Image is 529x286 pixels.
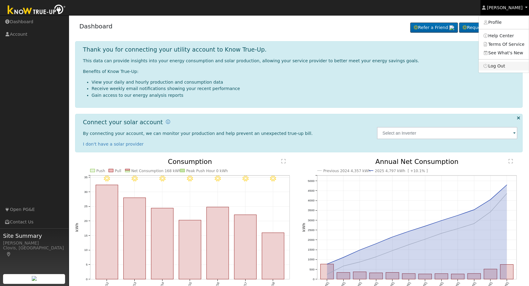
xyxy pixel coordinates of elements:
[92,79,518,85] li: View your daily and hourly production and consumption data
[5,3,69,17] img: Know True-Up
[308,258,315,261] text: 1000
[326,273,328,276] circle: onclick=""
[342,256,345,259] circle: onclick=""
[337,273,350,279] rect: onclick=""
[323,168,370,173] text: Previous 2024 4,357 kWh
[3,245,65,258] div: Clovis, [GEOGRAPHIC_DATA]
[308,189,315,192] text: 4500
[506,192,508,195] circle: onclick=""
[473,208,475,211] circle: onclick=""
[79,23,113,30] a: Dashboard
[84,176,88,179] text: 35
[440,232,443,234] circle: onclick=""
[92,92,518,99] li: Gain access to our energy analysis reports
[309,268,315,271] text: 500
[484,269,497,279] rect: onclick=""
[215,176,221,182] i: 8/16 - Clear
[457,214,459,217] circle: onclick=""
[410,23,458,33] a: Refer a Friend
[3,240,65,246] div: [PERSON_NAME]
[308,179,315,183] text: 5000
[281,159,286,164] text: 
[487,5,523,10] span: [PERSON_NAME]
[206,207,229,279] rect: onclick=""
[479,49,529,57] a: See What's New
[84,248,88,252] text: 10
[32,276,37,281] img: retrieve
[308,218,315,222] text: 3000
[96,185,118,279] rect: onclick=""
[479,18,529,27] a: Profile
[84,205,88,208] text: 25
[326,263,328,265] circle: onclick=""
[83,142,144,147] a: I don't have a solar provider
[359,261,361,263] circle: onclick=""
[6,252,12,257] a: Map
[131,176,137,182] i: 8/13 - Clear
[479,31,529,40] a: Help Center
[320,264,334,279] rect: onclick=""
[92,85,518,92] li: Receive weekly email notifications showing your recent performance
[370,273,383,279] rect: onclick=""
[375,168,428,173] text: 2025 4,797 kWh [ +10.1% ]
[308,228,315,232] text: 2500
[509,159,513,164] text: 
[479,62,529,70] a: Log Out
[179,220,201,279] rect: onclick=""
[375,158,458,165] text: Annual Net Consumption
[308,248,315,251] text: 1500
[168,158,212,165] text: Consumption
[151,208,173,279] rect: onclick=""
[131,168,181,173] text: Net Consumption 168 kWh
[353,272,366,279] rect: onclick=""
[391,249,394,252] circle: onclick=""
[104,176,110,182] i: 8/12 - Clear
[375,242,377,245] circle: onclick=""
[375,255,377,258] circle: onclick=""
[83,131,313,136] span: By connecting your account, we can monitor your production and help prevent an unexpected true-up...
[123,198,146,279] rect: onclick=""
[407,230,410,233] circle: onclick=""
[242,176,248,182] i: 8/17 - Clear
[407,244,410,246] circle: onclick=""
[377,127,517,139] input: Select an Inverter
[115,168,121,173] text: Pull
[451,274,465,279] rect: onclick=""
[86,277,88,281] text: 0
[308,208,315,212] text: 3500
[489,211,492,213] circle: onclick=""
[386,273,399,279] rect: onclick=""
[86,263,88,266] text: 5
[83,46,267,53] h1: Thank you for connecting your utility account to Know True-Up.
[424,225,426,227] circle: onclick=""
[342,265,345,267] circle: onclick=""
[449,25,454,30] img: retrieve
[391,236,394,238] circle: onclick=""
[96,168,105,173] text: Push
[83,68,518,75] p: Benefits of Know True-Up:
[468,273,481,279] rect: onclick=""
[308,199,315,202] text: 4000
[262,233,284,279] rect: onclick=""
[459,23,518,33] a: Request a Cleaning
[83,58,419,63] span: This data can provide insights into your energy consumption and solar production, allowing your s...
[424,238,426,241] circle: onclick=""
[440,219,443,222] circle: onclick=""
[435,273,448,279] rect: onclick=""
[313,277,315,281] text: 0
[83,119,163,126] h1: Connect your solar account
[402,273,415,279] rect: onclick=""
[159,176,165,182] i: 8/14 - Clear
[234,215,257,279] rect: onclick=""
[500,264,513,279] rect: onclick=""
[302,223,306,232] text: kWh
[84,234,88,237] text: 15
[457,227,459,230] circle: onclick=""
[75,223,79,232] text: kWh
[359,249,361,251] circle: onclick=""
[186,168,228,173] text: Peak Push Hour 0 kWh
[308,238,315,241] text: 2000
[506,184,508,186] circle: onclick=""
[270,176,276,182] i: 8/18 - Clear
[418,274,432,279] rect: onclick=""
